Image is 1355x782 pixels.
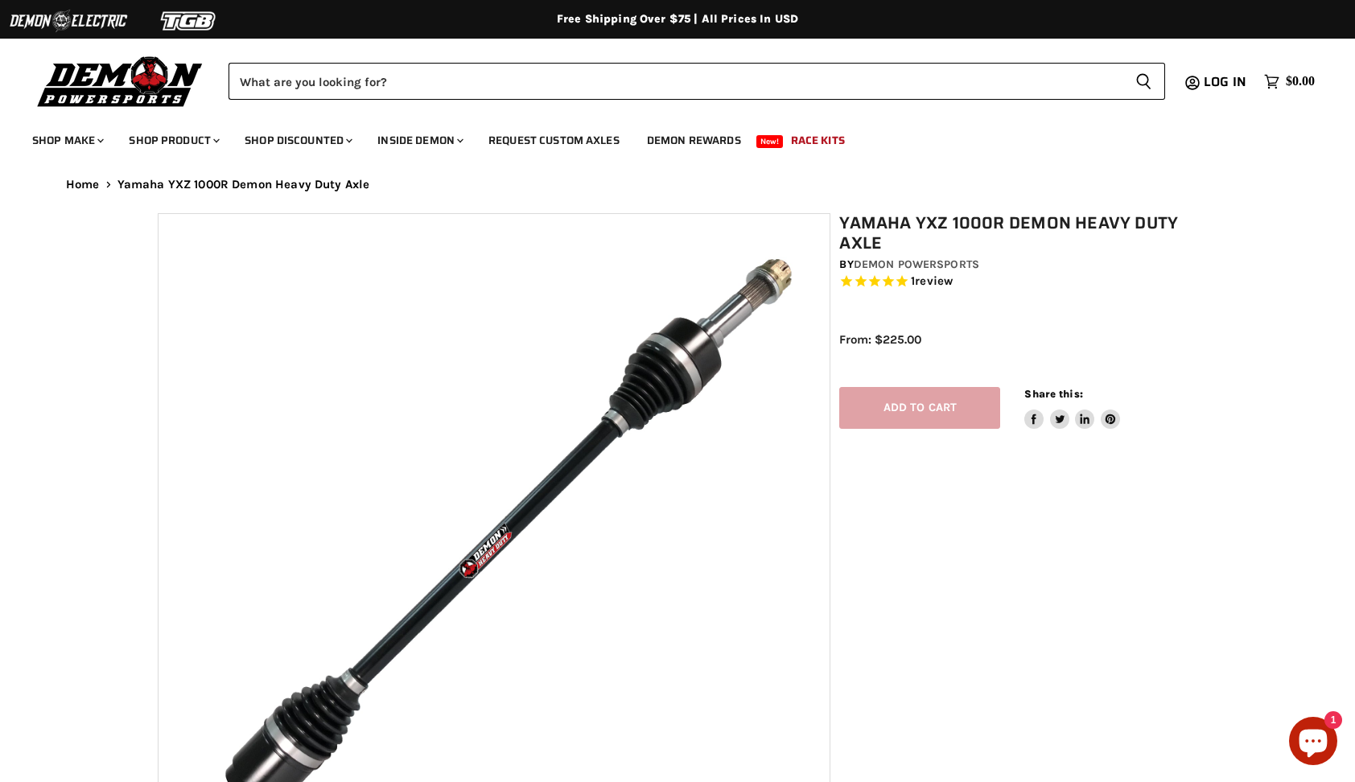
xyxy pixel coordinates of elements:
[839,332,921,347] span: From: $225.00
[117,178,370,191] span: Yamaha YXZ 1000R Demon Heavy Duty Axle
[1122,63,1165,100] button: Search
[233,124,362,157] a: Shop Discounted
[1196,75,1256,89] a: Log in
[20,124,113,157] a: Shop Make
[1024,387,1120,430] aside: Share this:
[839,274,1206,290] span: Rated 5.0 out of 5 stars 1 reviews
[229,63,1122,100] input: Search
[635,124,753,157] a: Demon Rewards
[1256,70,1323,93] a: $0.00
[839,256,1206,274] div: by
[34,12,1321,27] div: Free Shipping Over $75 | All Prices In USD
[779,124,857,157] a: Race Kits
[1024,388,1082,400] span: Share this:
[32,52,208,109] img: Demon Powersports
[1284,717,1342,769] inbox-online-store-chat: Shopify online store chat
[129,6,249,36] img: TGB Logo 2
[8,6,129,36] img: Demon Electric Logo 2
[34,178,1321,191] nav: Breadcrumbs
[1286,74,1315,89] span: $0.00
[854,257,979,271] a: Demon Powersports
[1204,72,1246,92] span: Log in
[20,117,1311,157] ul: Main menu
[476,124,632,157] a: Request Custom Axles
[365,124,473,157] a: Inside Demon
[915,274,953,289] span: review
[839,213,1206,253] h1: Yamaha YXZ 1000R Demon Heavy Duty Axle
[229,63,1165,100] form: Product
[756,135,784,148] span: New!
[117,124,229,157] a: Shop Product
[66,178,100,191] a: Home
[911,274,953,289] span: 1 reviews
